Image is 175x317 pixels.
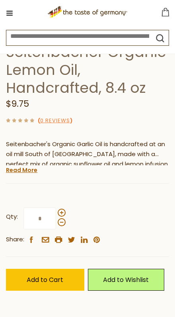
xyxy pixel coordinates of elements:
span: Share: [6,235,24,245]
p: Seitenbacher's Organic Garlic Oil is handcrafted at an oil mill South of [GEOGRAPHIC_DATA], made ... [6,139,169,159]
span: $9.75 [6,98,29,110]
span: ( ) [38,117,72,124]
strong: Qty: [6,212,18,222]
h1: Seitenbacher Organic Lemon Oil, Handcrafted, 8.4 oz [6,43,169,97]
a: Read More [6,166,37,174]
span: Add to Cart [27,275,63,284]
button: Add to Cart [6,269,84,291]
input: Qty: [23,207,56,229]
a: Add to Wishlist [88,269,164,291]
a: 0 Reviews [40,117,70,125]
